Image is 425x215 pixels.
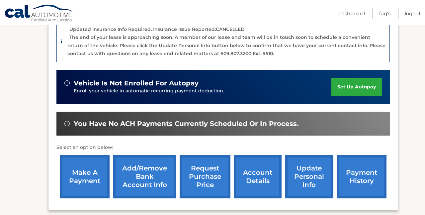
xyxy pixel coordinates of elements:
[56,144,390,152] p: Select an option below:
[4,4,74,24] a: Cal Automotive
[113,155,176,198] a: Add/Remove bank account info
[379,8,390,19] a: FAQ's
[74,79,199,87] span: vehicle is not enrolled for autopay
[405,8,421,19] a: Logout
[67,34,385,56] p: The end of your lease is approaching soon. A member of our lease end team will be in touch soon t...
[74,87,331,95] p: Enroll your vehicle in automatic recurring payment deduction.
[64,121,70,126] img: alert-white.svg
[180,155,230,198] a: request purchase price
[60,155,110,198] a: make a payment
[285,155,333,198] a: update personal info
[331,78,382,96] a: set up autopay
[74,120,298,128] span: You have no ACH payments currently scheduled or in process.
[234,155,282,198] a: account details
[337,155,386,198] a: payment history
[69,26,245,32] p: Updated Insurance Info Required. Insurance Issue Reported:CANCELLED
[64,80,70,86] img: alert-white.svg
[338,8,365,19] a: Dashboard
